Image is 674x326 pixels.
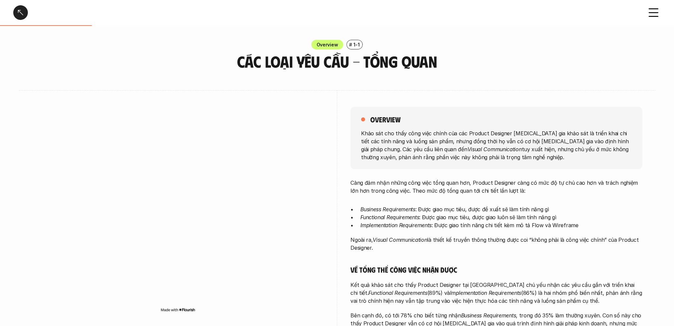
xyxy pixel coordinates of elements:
p: : Được giao tính năng chi tiết kèm mô tả Flow và Wireframe [360,221,642,229]
p: Overview [317,41,338,48]
em: Implementation Requirements [450,290,521,296]
em: Visual Communication [373,236,427,243]
p: 1-1 [353,41,359,48]
p: Càng đảm nhận những công việc tổng quan hơn, Product Designer càng có mức độ tự chủ cao hơn và tr... [350,179,642,195]
img: Made with Flourish [160,307,195,312]
p: : Được giao mục tiêu, được đề xuất sẽ làm tính năng gì [360,205,642,213]
em: Functional Requirements [360,214,419,221]
em: Business Requirements [360,206,415,213]
h3: Các loại yêu cầu - Tổng quan [196,53,478,70]
iframe: Interactive or visual content [32,107,324,306]
em: Functional Requirements [368,290,427,296]
p: Kết quả khảo sát cho thấy Product Designer tại [GEOGRAPHIC_DATA] chủ yếu nhận các yêu cầu gắn với... [350,281,642,305]
h5: Về tổng thể công việc nhận được [350,265,642,274]
p: Ngoài ra, là thiết kế truyền thông thường được coi “không phải là công việc chính” của Product De... [350,236,642,252]
em: Implementation Requirements [360,222,432,228]
h6: # [349,42,352,47]
em: Business Requirements [461,312,516,319]
em: Visual Communication [467,146,521,152]
p: Khảo sát cho thấy công việc chính của các Product Designer [MEDICAL_DATA] gia khảo sát là triển k... [361,129,632,161]
p: : Được giao mục tiêu, được giao luôn sẽ làm tính năng gì [360,213,642,221]
h5: overview [370,115,400,124]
